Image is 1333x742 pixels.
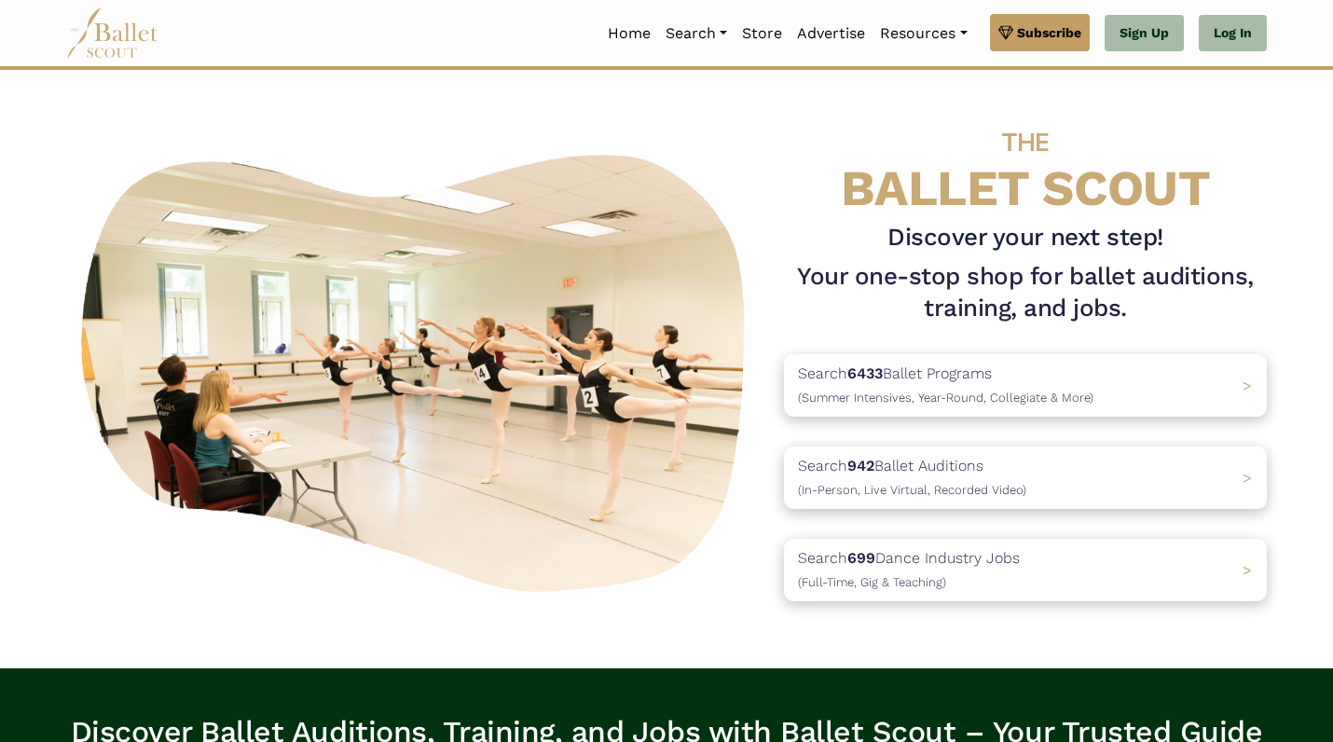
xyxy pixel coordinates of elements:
[790,14,873,53] a: Advertise
[66,134,769,603] img: A group of ballerinas talking to each other in a ballet studio
[784,354,1267,417] a: Search6433Ballet Programs(Summer Intensives, Year-Round, Collegiate & More)>
[1243,377,1252,394] span: >
[1017,22,1081,43] span: Subscribe
[784,222,1267,254] h3: Discover your next step!
[658,14,735,53] a: Search
[798,483,1026,497] span: (In-Person, Live Virtual, Recorded Video)
[798,546,1020,594] p: Search Dance Industry Jobs
[847,549,875,567] b: 699
[1002,127,1049,158] span: THE
[990,14,1090,51] a: Subscribe
[1199,15,1267,52] a: Log In
[600,14,658,53] a: Home
[847,457,874,474] b: 942
[735,14,790,53] a: Store
[1243,561,1252,579] span: >
[847,364,883,382] b: 6433
[784,539,1267,601] a: Search699Dance Industry Jobs(Full-Time, Gig & Teaching) >
[998,22,1013,43] img: gem.svg
[873,14,974,53] a: Resources
[1243,469,1252,487] span: >
[784,447,1267,509] a: Search942Ballet Auditions(In-Person, Live Virtual, Recorded Video) >
[1105,15,1184,52] a: Sign Up
[798,391,1093,405] span: (Summer Intensives, Year-Round, Collegiate & More)
[798,362,1093,409] p: Search Ballet Programs
[798,454,1026,502] p: Search Ballet Auditions
[784,261,1267,324] h1: Your one-stop shop for ballet auditions, training, and jobs.
[784,107,1267,214] h4: BALLET SCOUT
[798,575,946,589] span: (Full-Time, Gig & Teaching)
